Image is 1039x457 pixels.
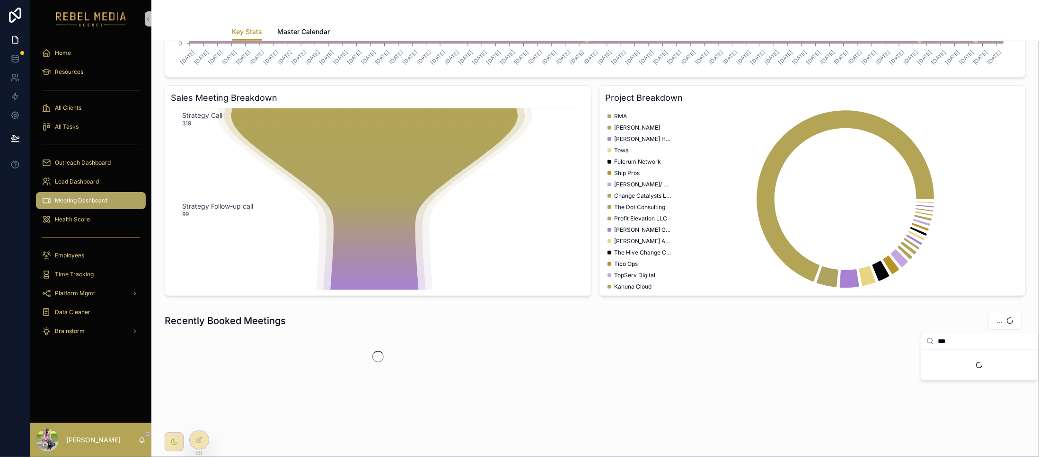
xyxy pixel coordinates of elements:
span: Home [55,49,71,57]
a: All Tasks [36,118,146,135]
span: [PERSON_NAME] Healthcare Advisors [614,135,671,143]
span: Key Stats [232,27,262,36]
text: [DATE] [304,49,321,66]
div: chart [605,108,1020,290]
text: [DATE] [902,49,919,66]
a: Key Stats [232,23,262,41]
text: [DATE] [819,49,836,66]
text: [DATE] [958,49,975,66]
text: Strategy Call [182,112,222,120]
text: [DATE] [430,49,447,66]
text: [DATE] [889,49,906,66]
text: [DATE] [374,49,391,66]
img: App logo [56,11,126,26]
div: Suggestions [921,350,1038,380]
h3: Project Breakdown [605,91,1020,105]
text: [DATE] [248,49,265,66]
text: [DATE] [499,49,516,66]
a: Outreach Dashboard [36,154,146,171]
text: [DATE] [235,49,252,66]
text: [DATE] [471,49,488,66]
span: Master Calendar [277,27,330,36]
a: Platform Mgmt [36,285,146,302]
tspan: 0 [178,40,182,47]
a: Brainstorm [36,323,146,340]
span: Data Cleaner [55,308,90,316]
span: RMA [614,113,627,120]
a: Time Tracking [36,266,146,283]
text: [DATE] [457,49,474,66]
text: [DATE] [443,49,460,66]
a: Data Cleaner [36,304,146,321]
span: All Tasks [55,123,79,131]
span: Time Tracking [55,271,94,278]
text: [DATE] [680,49,697,66]
text: [DATE] [569,49,586,66]
text: [DATE] [346,49,363,66]
span: Towa [614,147,629,154]
text: [DATE] [652,49,669,66]
text: [DATE] [708,49,725,66]
text: [DATE] [763,49,780,66]
a: Meeting Dashboard [36,192,146,209]
p: [PERSON_NAME] [66,435,121,445]
text: [DATE] [541,49,558,66]
span: Platform Mgmt [55,290,95,297]
text: [DATE] [291,49,308,66]
span: The Dot Consulting [614,203,665,211]
a: Home [36,44,146,62]
a: Health Score [36,211,146,228]
a: Lead Dashboard [36,173,146,190]
h3: Sales Meeting Breakdown [171,91,585,105]
text: [DATE] [833,49,850,66]
span: [PERSON_NAME] [614,124,660,132]
text: [DATE] [847,49,864,66]
text: [DATE] [276,49,293,66]
text: 319 [182,120,191,127]
text: [DATE] [694,49,711,66]
text: [DATE] [805,49,822,66]
text: [DATE] [777,49,794,66]
text: [DATE] [735,49,752,66]
text: [DATE] [916,49,933,66]
span: Profit Elevation LLC [614,215,667,222]
text: [DATE] [415,49,432,66]
span: Outreach Dashboard [55,159,111,167]
text: [DATE] [972,49,989,66]
text: [DATE] [874,49,891,66]
text: [DATE] [485,49,502,66]
text: [DATE] [513,49,530,66]
span: ... [997,316,1003,325]
text: [DATE] [221,49,238,66]
text: [DATE] [387,49,405,66]
text: [DATE] [582,49,599,66]
div: scrollable content [30,38,151,352]
text: [DATE] [402,49,419,66]
a: Resources [36,63,146,80]
span: Meeting Dashboard [55,197,107,204]
a: All Clients [36,99,146,116]
span: [PERSON_NAME] And Associates [614,237,671,245]
text: [DATE] [791,49,808,66]
text: 99 [182,211,189,218]
span: Tico Ops [614,260,638,268]
text: [DATE] [722,49,739,66]
h1: Recently Booked Meetings [165,314,286,327]
span: Lead Dashboard [55,178,99,185]
text: [DATE] [624,49,641,66]
text: [DATE] [944,49,961,66]
text: [DATE] [263,49,280,66]
span: Resources [55,68,83,76]
text: [DATE] [207,49,224,66]
text: Strategy Follow-up call [182,202,253,211]
span: Change Catalysts LLC [614,192,671,200]
span: Brainstorm [55,327,85,335]
span: TopServ Digital [614,272,655,279]
text: [DATE] [930,49,947,66]
span: Ship Pros [614,169,640,177]
text: [DATE] [527,49,544,66]
span: Health Score [55,216,90,223]
button: Select Button [989,312,1022,330]
text: [DATE] [193,49,210,66]
span: Fulcrum Network [614,158,661,166]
